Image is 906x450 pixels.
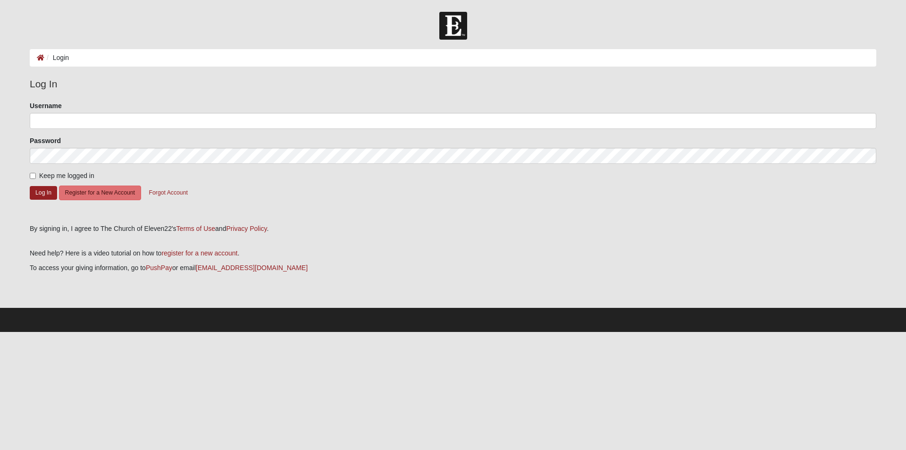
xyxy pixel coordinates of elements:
a: Privacy Policy [226,225,267,232]
li: Login [44,53,69,63]
a: register for a new account [161,249,237,257]
p: To access your giving information, go to or email [30,263,876,273]
label: Password [30,136,61,145]
span: Keep me logged in [39,172,94,179]
label: Username [30,101,62,110]
a: Terms of Use [176,225,215,232]
div: By signing in, I agree to The Church of Eleven22's and . [30,224,876,234]
a: [EMAIL_ADDRESS][DOMAIN_NAME] [196,264,308,272]
button: Log In [30,186,57,200]
p: Need help? Here is a video tutorial on how to . [30,248,876,258]
img: Church of Eleven22 Logo [439,12,467,40]
legend: Log In [30,76,876,92]
a: PushPay [146,264,172,272]
button: Forgot Account [143,186,194,200]
input: Keep me logged in [30,173,36,179]
button: Register for a New Account [59,186,141,200]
